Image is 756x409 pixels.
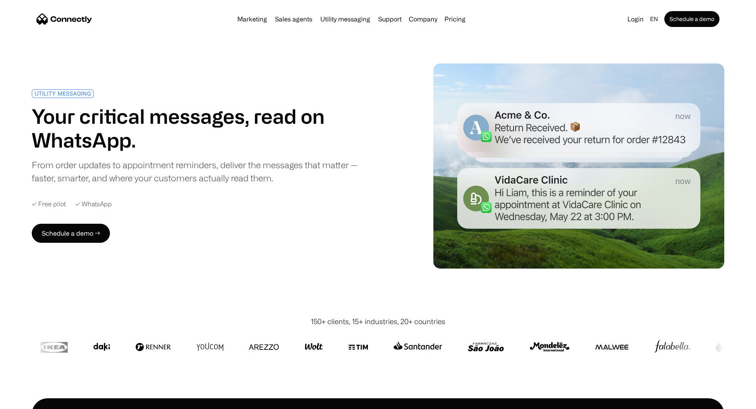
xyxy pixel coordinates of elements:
ul: Language list [16,395,48,406]
div: 150+ clients, 15+ industries, 20+ countries [311,316,445,327]
div: ✓ WhatsApp [75,200,112,208]
div: Company [409,13,437,25]
a: Pricing [441,16,469,22]
a: Support [375,16,405,22]
a: Sales agents [272,16,315,22]
div: Company [406,13,440,25]
a: Utility messaging [317,16,373,22]
div: ✓ Free pilot [32,200,66,208]
div: From order updates to appointment reminders, deliver the messages that matter — faster, smarter, ... [32,158,374,184]
a: Login [624,13,647,25]
a: home [37,13,92,25]
a: Marketing [234,16,270,22]
a: Schedule a demo → [32,224,110,243]
div: en [650,13,658,25]
aside: Language selected: English [8,394,48,406]
h1: Your critical messages, read on WhatsApp. [32,104,374,152]
a: Schedule a demo [664,11,719,27]
div: en [647,13,663,25]
div: UTILITY MESSAGING [35,90,91,96]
